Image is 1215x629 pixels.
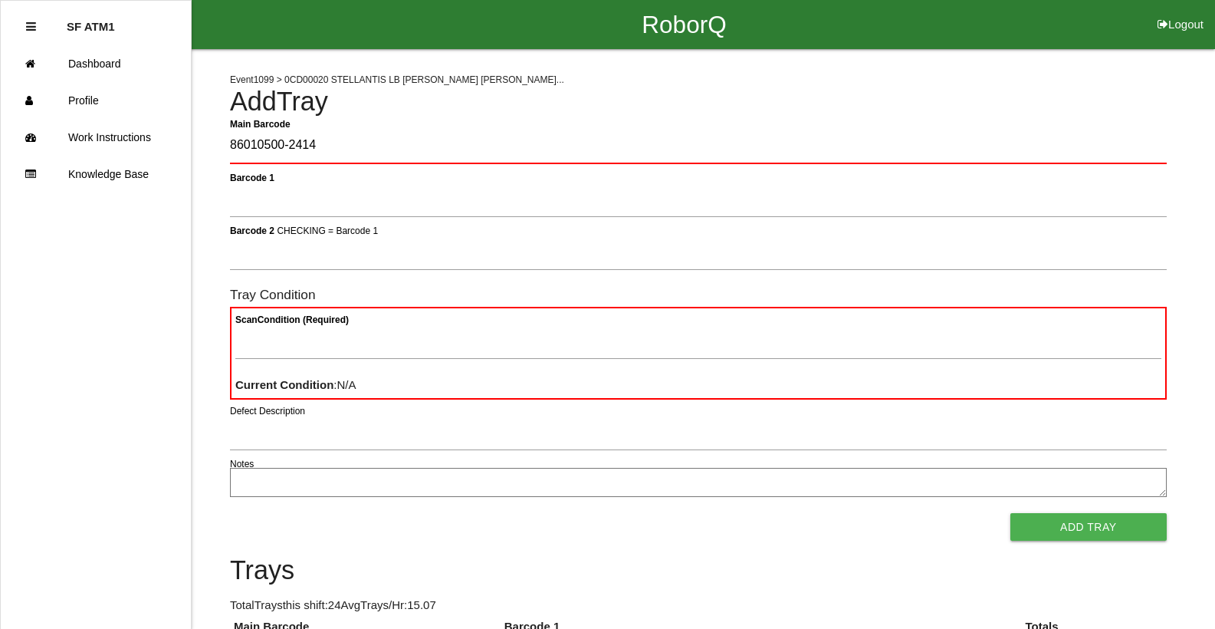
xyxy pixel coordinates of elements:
label: Notes [230,457,254,471]
p: Total Trays this shift: 24 Avg Trays /Hr: 15.07 [230,597,1167,614]
input: Required [230,128,1167,164]
b: Current Condition [235,378,333,391]
h6: Tray Condition [230,288,1167,302]
b: Main Barcode [230,118,291,129]
a: Knowledge Base [1,156,191,193]
span: CHECKING = Barcode 1 [277,225,378,235]
span: : N/A [235,378,356,391]
span: Event 1099 > 0CD00020 STELLANTIS LB [PERSON_NAME] [PERSON_NAME]... [230,74,564,85]
a: Work Instructions [1,119,191,156]
h4: Add Tray [230,87,1167,117]
p: SF ATM1 [67,8,115,33]
b: Barcode 1 [230,172,274,183]
b: Barcode 2 [230,225,274,235]
label: Defect Description [230,404,305,418]
b: Scan Condition (Required) [235,314,349,325]
button: Add Tray [1010,513,1167,541]
div: Close [26,8,36,45]
h4: Trays [230,556,1167,585]
a: Profile [1,82,191,119]
a: Dashboard [1,45,191,82]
